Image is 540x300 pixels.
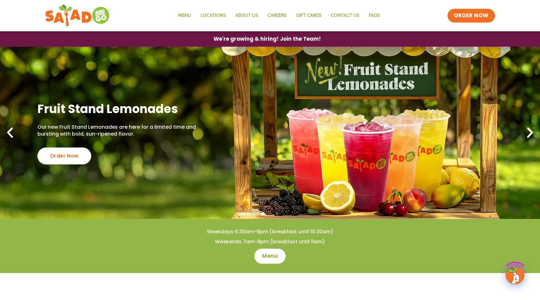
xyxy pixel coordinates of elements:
h4: Weekdays 6:30am-9pm (breakfast until 10:30am) [12,228,527,235]
a: ORDER NOW [447,9,495,23]
span: Go to slide 2 [268,212,272,215]
a: Locations [196,8,231,23]
a: Menu [254,249,285,264]
a: FAQs [364,8,385,23]
h4: Weekends 7am-9pm (breakfast until 11am) [12,238,527,245]
a: GIFT CARDS [292,8,326,23]
a: We're growing & hiring! Join the Team! [204,32,330,46]
span: Go to slide 3 [276,212,279,215]
a: Menu [173,8,196,23]
span: We're growing & hiring! Join the Team! [213,36,321,42]
p: Our new Fruit Stand Lemonades are here for a limited time and bursting with bold, sun-ripened fla... [37,124,203,138]
nav: Menu [173,8,385,23]
a: Contact Us [326,8,364,23]
span: Menu [262,252,278,260]
span: ORDER NOW [454,12,489,19]
div: Previous slide [3,126,17,140]
a: About Us [231,8,263,23]
div: Order Now [37,147,91,164]
span: Go to slide 1 [261,212,265,215]
img: new-SAG-logo-768×292 [45,3,111,28]
a: Careers [263,8,292,23]
div: Next slide [523,126,537,140]
h2: Fruit Stand Lemonades [37,101,203,116]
